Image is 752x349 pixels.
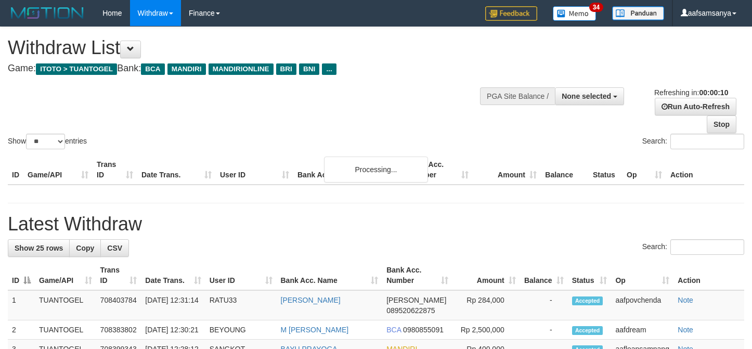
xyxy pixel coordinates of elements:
td: TUANTOGEL [35,320,96,340]
img: Button%20Memo.svg [553,6,597,21]
th: Op: activate to sort column ascending [611,261,673,290]
th: User ID [216,155,293,185]
h1: Withdraw List [8,37,491,58]
th: Action [666,155,744,185]
th: Amount: activate to sort column ascending [452,261,520,290]
button: None selected [555,87,624,105]
a: CSV [100,239,129,257]
th: Bank Acc. Number [405,155,473,185]
td: BEYOUNG [205,320,277,340]
span: BCA [386,326,401,334]
td: RATU33 [205,290,277,320]
span: Copy 0980855091 to clipboard [403,326,444,334]
img: panduan.png [612,6,664,20]
span: 34 [589,3,603,12]
a: Note [678,296,693,304]
img: MOTION_logo.png [8,5,87,21]
h1: Latest Withdraw [8,214,744,235]
th: Date Trans.: activate to sort column ascending [141,261,205,290]
th: ID: activate to sort column descending [8,261,35,290]
th: Status: activate to sort column ascending [568,261,612,290]
span: ITOTO > TUANTOGEL [36,63,117,75]
span: BRI [276,63,296,75]
span: [PERSON_NAME] [386,296,446,304]
th: Action [673,261,744,290]
th: Status [589,155,623,185]
span: MANDIRI [167,63,206,75]
a: Note [678,326,693,334]
input: Search: [670,134,744,149]
span: MANDIRIONLINE [209,63,274,75]
a: Show 25 rows [8,239,70,257]
a: Run Auto-Refresh [655,98,736,115]
th: Balance: activate to sort column ascending [520,261,568,290]
td: 708383802 [96,320,141,340]
td: Rp 2,500,000 [452,320,520,340]
th: ID [8,155,23,185]
input: Search: [670,239,744,255]
span: None selected [562,92,611,100]
td: [DATE] 12:31:14 [141,290,205,320]
th: Bank Acc. Name: activate to sort column ascending [277,261,383,290]
span: Copy [76,244,94,252]
th: Game/API [23,155,93,185]
label: Show entries [8,134,87,149]
td: Rp 284,000 [452,290,520,320]
th: Trans ID: activate to sort column ascending [96,261,141,290]
td: 2 [8,320,35,340]
span: Accepted [572,326,603,335]
span: BCA [141,63,164,75]
span: Show 25 rows [15,244,63,252]
strong: 00:00:10 [699,88,728,97]
th: Balance [541,155,589,185]
th: Game/API: activate to sort column ascending [35,261,96,290]
td: 708403784 [96,290,141,320]
td: [DATE] 12:30:21 [141,320,205,340]
select: Showentries [26,134,65,149]
td: - [520,320,568,340]
span: CSV [107,244,122,252]
div: PGA Site Balance / [480,87,555,105]
label: Search: [642,134,744,149]
th: User ID: activate to sort column ascending [205,261,277,290]
span: Refreshing in: [654,88,728,97]
td: 1 [8,290,35,320]
img: Feedback.jpg [485,6,537,21]
a: [PERSON_NAME] [281,296,341,304]
th: Op [623,155,666,185]
a: Stop [707,115,736,133]
a: M [PERSON_NAME] [281,326,349,334]
th: Bank Acc. Number: activate to sort column ascending [382,261,452,290]
label: Search: [642,239,744,255]
td: aafpovchenda [611,290,673,320]
th: Trans ID [93,155,137,185]
th: Bank Acc. Name [293,155,405,185]
td: aafdream [611,320,673,340]
h4: Game: Bank: [8,63,491,74]
span: BNI [299,63,319,75]
td: TUANTOGEL [35,290,96,320]
div: Processing... [324,157,428,183]
th: Amount [473,155,541,185]
td: - [520,290,568,320]
span: Copy 089520622875 to clipboard [386,306,435,315]
a: Copy [69,239,101,257]
th: Date Trans. [137,155,216,185]
span: ... [322,63,336,75]
span: Accepted [572,296,603,305]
